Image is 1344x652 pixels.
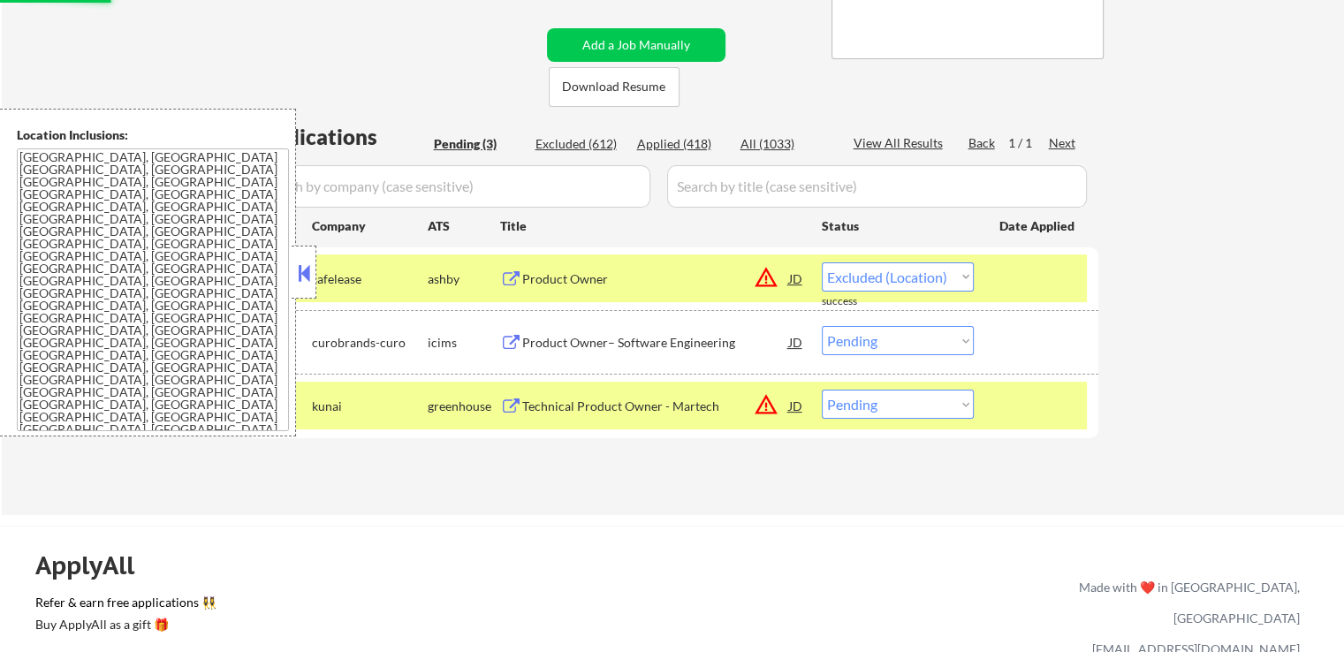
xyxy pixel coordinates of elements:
[35,615,212,637] a: Buy ApplyAll as a gift 🎁
[17,126,289,144] div: Location Inclusions:
[787,390,805,421] div: JD
[500,217,805,235] div: Title
[1049,134,1077,152] div: Next
[999,217,1077,235] div: Date Applied
[428,270,500,288] div: ashby
[253,165,650,208] input: Search by company (case sensitive)
[968,134,997,152] div: Back
[637,135,725,153] div: Applied (418)
[547,28,725,62] button: Add a Job Manually
[549,67,680,107] button: Download Resume
[428,334,500,352] div: icims
[522,270,789,288] div: Product Owner
[35,618,212,631] div: Buy ApplyAll as a gift 🎁
[312,398,428,415] div: kunai
[754,392,778,417] button: warning_amber
[428,398,500,415] div: greenhouse
[787,326,805,358] div: JD
[35,550,155,580] div: ApplyAll
[428,217,500,235] div: ATS
[535,135,624,153] div: Excluded (612)
[787,262,805,294] div: JD
[35,596,710,615] a: Refer & earn free applications 👯‍♀️
[312,217,428,235] div: Company
[822,294,892,309] div: success
[822,209,974,241] div: Status
[434,135,522,153] div: Pending (3)
[522,334,789,352] div: Product Owner– Software Engineering
[312,270,428,288] div: safelease
[312,334,428,352] div: curobrands-curo
[522,398,789,415] div: Technical Product Owner - Martech
[1008,134,1049,152] div: 1 / 1
[667,165,1087,208] input: Search by title (case sensitive)
[854,134,948,152] div: View All Results
[1072,572,1300,633] div: Made with ❤️ in [GEOGRAPHIC_DATA], [GEOGRAPHIC_DATA]
[740,135,829,153] div: All (1033)
[754,265,778,290] button: warning_amber
[253,126,428,148] div: Applications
